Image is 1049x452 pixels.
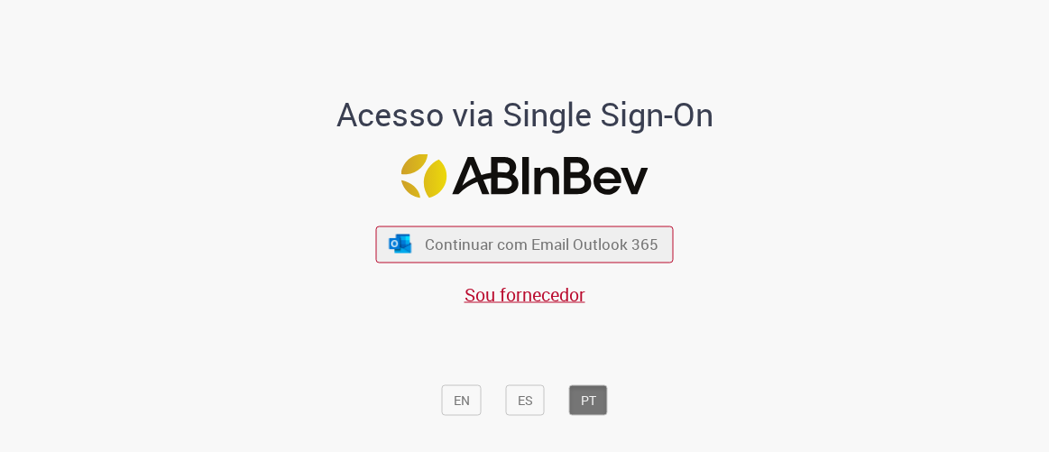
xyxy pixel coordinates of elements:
h1: Acesso via Single Sign-On [319,96,730,132]
a: Sou fornecedor [465,281,585,306]
button: ícone Azure/Microsoft 360 Continuar com Email Outlook 365 [376,226,674,263]
img: Logo ABInBev [401,153,649,198]
button: ES [506,384,545,415]
button: EN [442,384,482,415]
button: PT [569,384,608,415]
span: Continuar com Email Outlook 365 [425,234,658,254]
img: ícone Azure/Microsoft 360 [387,235,412,254]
